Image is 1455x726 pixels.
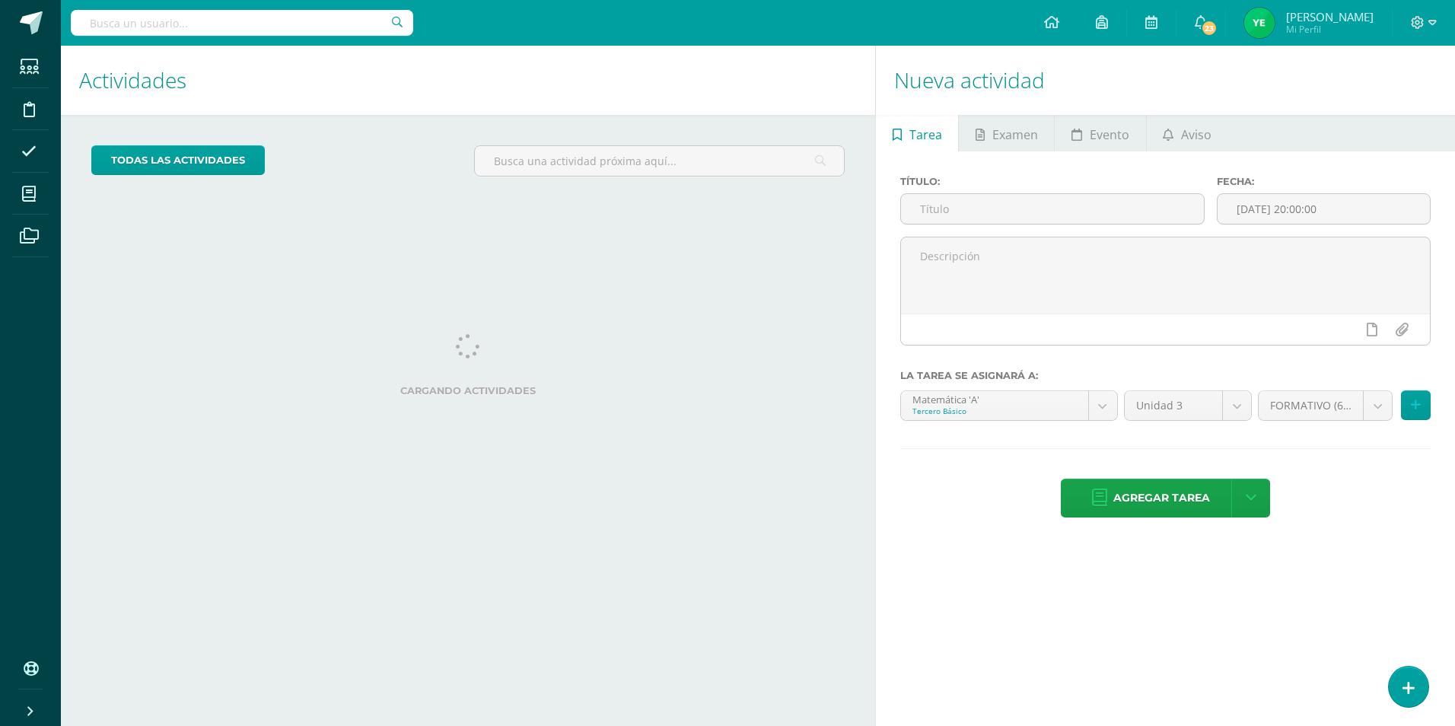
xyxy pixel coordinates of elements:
[79,46,857,115] h1: Actividades
[876,115,958,151] a: Tarea
[1113,479,1210,517] span: Agregar tarea
[912,391,1077,406] div: Matemática 'A'
[1181,116,1211,153] span: Aviso
[1244,8,1275,38] img: 6fd3bd7d6e4834e5979ff6a5032b647c.png
[1136,391,1211,420] span: Unidad 3
[91,145,265,175] a: todas las Actividades
[900,176,1205,187] label: Título:
[909,116,942,153] span: Tarea
[1055,115,1145,151] a: Evento
[1217,176,1431,187] label: Fecha:
[1201,20,1218,37] span: 23
[1286,23,1374,36] span: Mi Perfil
[1218,194,1430,224] input: Fecha de entrega
[91,385,845,396] label: Cargando actividades
[1147,115,1228,151] a: Aviso
[901,194,1204,224] input: Título
[475,146,844,176] input: Busca una actividad próxima aquí...
[992,116,1038,153] span: Examen
[71,10,413,36] input: Busca un usuario...
[894,46,1437,115] h1: Nueva actividad
[901,391,1117,420] a: Matemática 'A'Tercero Básico
[1286,9,1374,24] span: [PERSON_NAME]
[959,115,1054,151] a: Examen
[1090,116,1129,153] span: Evento
[1259,391,1392,420] a: FORMATIVO (60.0%)
[912,406,1077,416] div: Tercero Básico
[1125,391,1251,420] a: Unidad 3
[1270,391,1352,420] span: FORMATIVO (60.0%)
[900,370,1431,381] label: La tarea se asignará a:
